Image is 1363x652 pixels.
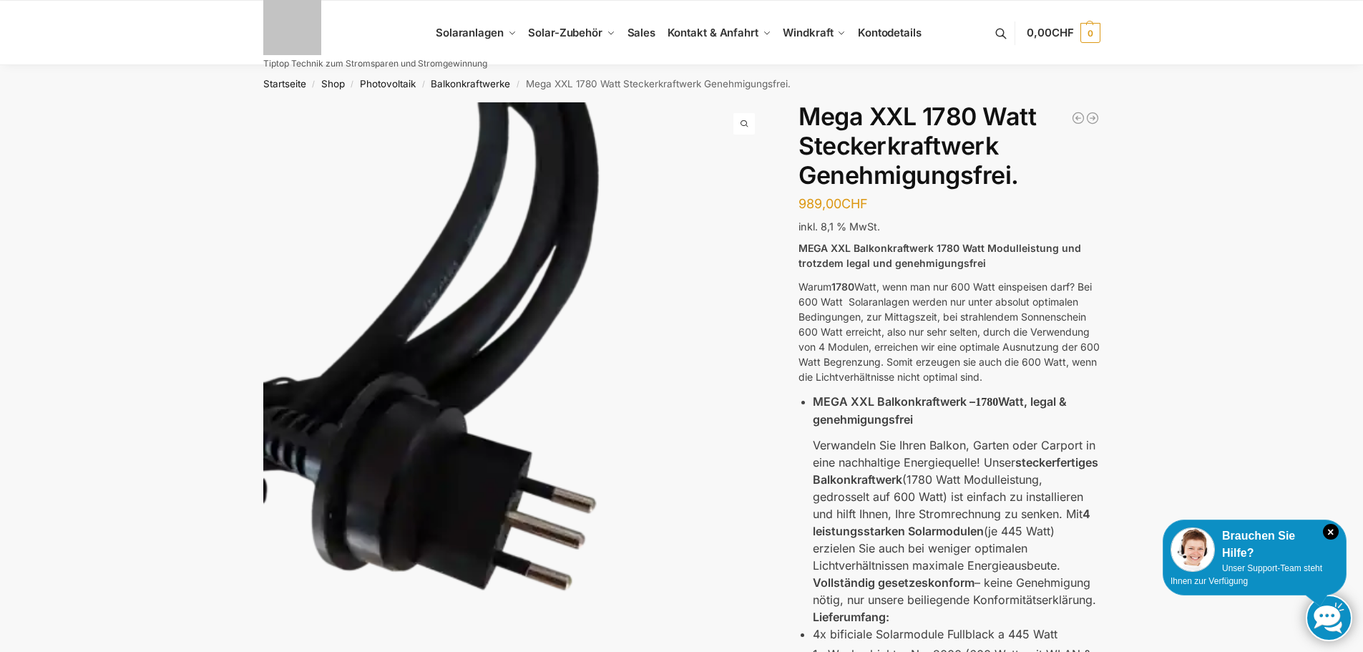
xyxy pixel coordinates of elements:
[813,575,974,590] strong: Vollständig gesetzeskonform
[798,196,868,211] bdi: 989,00
[813,437,1100,574] p: Verwandeln Sie Ihren Balkon, Garten oder Carport in eine nachhaltige Energiequelle! Unser (1780 W...
[813,574,1100,608] p: – keine Genehmigung nötig, nur unsere beiliegende Konformitätserklärung.
[831,281,854,293] strong: 1780
[975,396,998,408] strong: 1780
[1071,111,1085,125] a: 7,2 KW Dachanlage zur Selbstmontage
[813,610,889,624] strong: Lieferumfang:
[345,79,360,90] span: /
[1085,111,1100,125] a: Steckerkraftwerk 890 Watt mit verstellbaren Balkonhalterungen inkl. Lieferung
[777,1,852,65] a: Windkraft
[1027,26,1073,39] span: 0,00
[813,394,1067,427] strong: MEGA XXL Balkonkraftwerk – Watt, legal & genehmigungsfrei
[321,78,345,89] a: Shop
[1027,11,1100,54] a: 0,00CHF 0
[621,1,661,65] a: Sales
[1171,563,1322,586] span: Unser Support-Team steht Ihnen zur Verfügung
[852,1,927,65] a: Kontodetails
[798,279,1100,384] p: Warum Watt, wenn man nur 600 Watt einspeisen darf? Bei 600 Watt Solaranlagen werden nur unter abs...
[661,1,777,65] a: Kontakt & Anfahrt
[1080,23,1100,43] span: 0
[798,102,1100,190] h1: Mega XXL 1780 Watt Steckerkraftwerk Genehmigungsfrei.
[1323,524,1339,540] i: Schließen
[263,78,306,89] a: Startseite
[765,102,1267,633] img: Mega XXL 1780 Watt Steckerkraftwerk Genehmigungsfrei. 5
[841,196,868,211] span: CHF
[858,26,922,39] span: Kontodetails
[416,79,431,90] span: /
[798,220,880,233] span: inkl. 8,1 % MwSt.
[528,26,602,39] span: Solar-Zubehör
[510,79,525,90] span: /
[813,626,1100,643] p: 4x bificiale Solarmodule Fullblack a 445 Watt
[263,59,487,68] p: Tiptop Technik zum Stromsparen und Stromgewinnung
[238,65,1125,102] nav: Breadcrumb
[813,507,1090,538] strong: 4 leistungsstarken Solarmodulen
[1171,527,1339,562] div: Brauchen Sie Hilfe?
[360,78,416,89] a: Photovoltaik
[436,26,504,39] span: Solaranlagen
[627,26,656,39] span: Sales
[783,26,833,39] span: Windkraft
[813,455,1098,487] strong: steckerfertiges Balkonkraftwerk
[522,1,621,65] a: Solar-Zubehör
[1052,26,1074,39] span: CHF
[431,78,510,89] a: Balkonkraftwerke
[668,26,758,39] span: Kontakt & Anfahrt
[306,79,321,90] span: /
[798,242,1081,269] strong: MEGA XXL Balkonkraftwerk 1780 Watt Modulleistung und trotzdem legal und genehmigungsfrei
[1171,527,1215,572] img: Customer service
